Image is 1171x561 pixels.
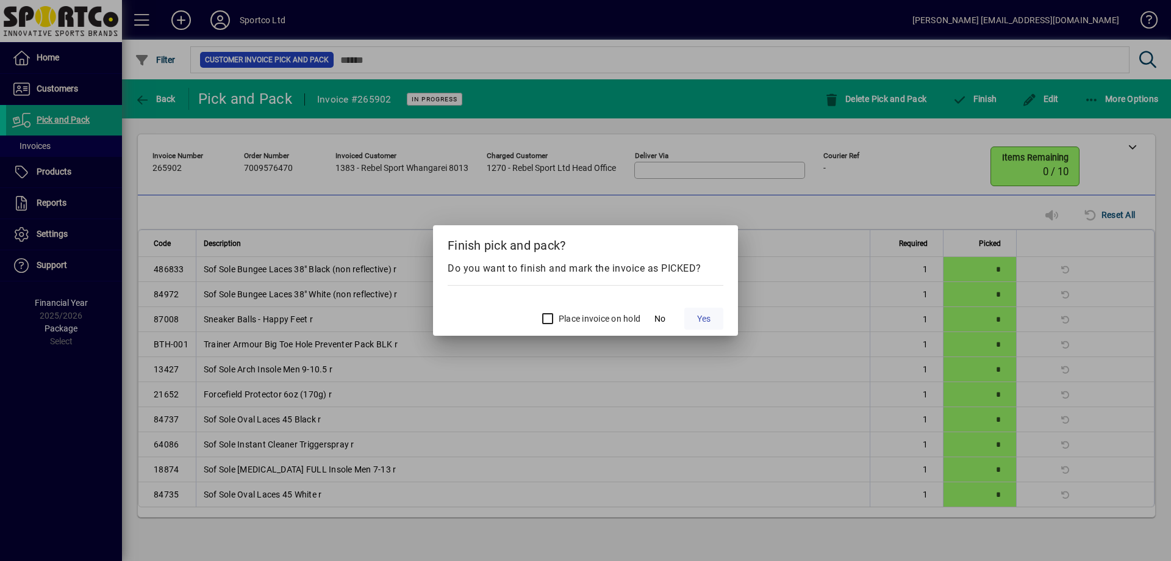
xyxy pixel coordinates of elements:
[448,261,723,276] div: Do you want to finish and mark the invoice as PICKED?
[640,308,679,330] button: No
[684,308,723,330] button: Yes
[697,313,711,325] span: Yes
[556,313,640,325] label: Place invoice on hold
[433,225,738,261] h2: Finish pick and pack?
[654,313,665,325] span: No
